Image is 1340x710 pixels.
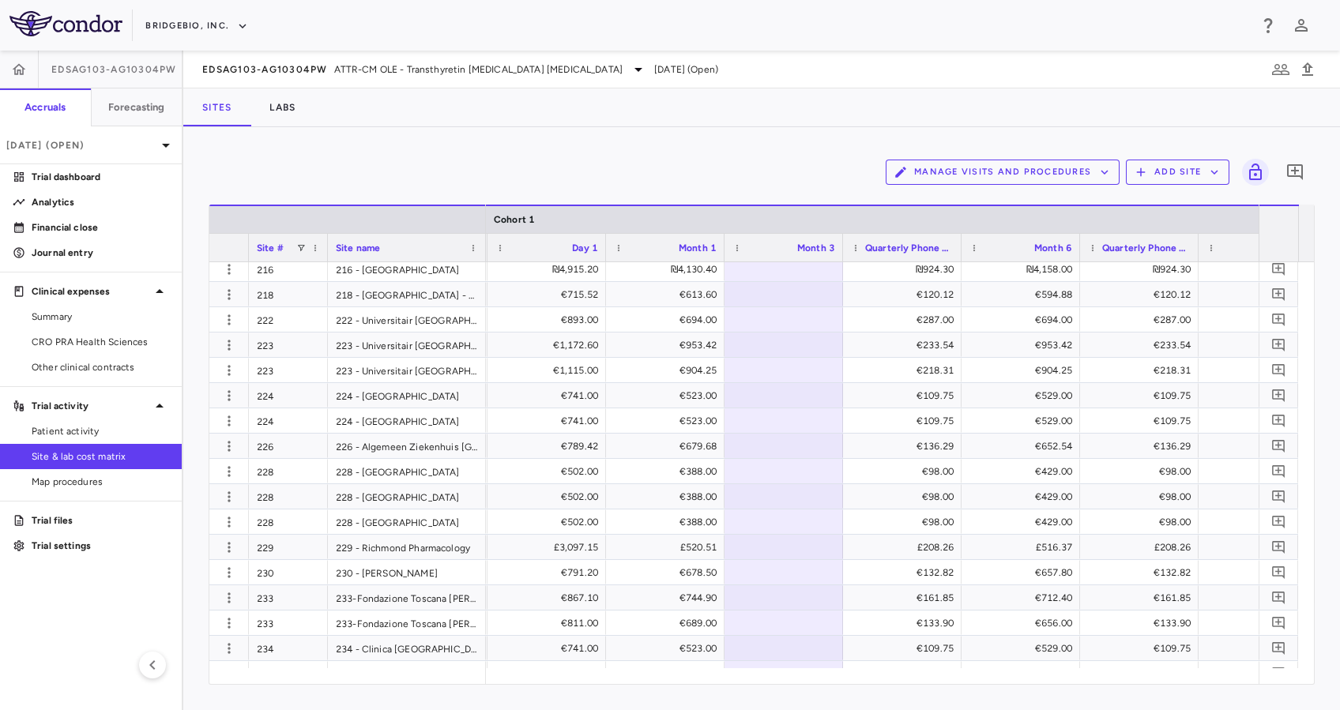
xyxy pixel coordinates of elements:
[1094,459,1191,484] div: €98.00
[1094,307,1191,332] div: €287.00
[249,560,328,584] div: 230
[328,610,486,635] div: 233-Fondazione Toscana [PERSON_NAME] per la Ricerca Medica e di Sanita Pubblica
[1271,413,1286,428] svg: Add comment
[620,585,717,610] div: €744.90
[328,484,486,509] div: 228 - [GEOGRAPHIC_DATA]
[502,610,598,636] div: €811.00
[250,88,314,126] button: Labs
[857,434,954,459] div: €136.29
[1268,663,1289,684] button: Add comment
[32,195,169,209] p: Analytics
[502,257,598,282] div: ₪4,915.20
[976,560,1072,585] div: €657.80
[1094,257,1191,282] div: ₪924.30
[857,610,954,636] div: €133.90
[857,560,954,585] div: €132.82
[328,509,486,534] div: 228 - [GEOGRAPHIC_DATA]
[1236,159,1269,186] span: Lock grid
[249,358,328,382] div: 223
[1094,535,1191,560] div: £208.26
[1094,636,1191,661] div: €109.75
[51,63,177,76] span: EDSAG103-AG10304PW
[249,408,328,433] div: 224
[1271,438,1286,453] svg: Add comment
[1271,565,1286,580] svg: Add comment
[328,434,486,458] div: 226 - Algemeen Ziekenhuis [GEOGRAPHIC_DATA]-[GEOGRAPHIC_DATA]
[1213,459,1309,484] div: €429.00
[1268,385,1289,406] button: Add comment
[1268,587,1289,608] button: Add comment
[32,475,169,489] span: Map procedures
[328,332,486,357] div: 223 - Universitair [GEOGRAPHIC_DATA]
[1094,383,1191,408] div: €109.75
[1213,408,1309,434] div: €529.00
[334,62,623,77] span: ATTR-CM OLE - Transthyretin [MEDICAL_DATA] [MEDICAL_DATA]
[654,62,718,77] span: [DATE] (Open)
[1213,332,1309,358] div: €953.42
[857,307,954,332] div: €287.00
[857,358,954,383] div: €218.31
[976,434,1072,459] div: €652.54
[976,332,1072,358] div: €953.42
[257,242,284,254] span: Site #
[857,332,954,358] div: €233.54
[502,484,598,509] div: €502.00
[249,307,328,332] div: 222
[976,358,1072,383] div: €904.25
[249,383,328,408] div: 224
[328,383,486,408] div: 224 - [GEOGRAPHIC_DATA]
[494,214,535,225] span: Cohort 1
[32,513,169,528] p: Trial files
[620,484,717,509] div: €388.00
[328,459,486,483] div: 228 - [GEOGRAPHIC_DATA]
[1094,585,1191,610] div: €161.85
[1213,358,1309,383] div: €904.25
[976,636,1072,661] div: €529.00
[249,610,328,635] div: 233
[857,459,954,484] div: €98.00
[32,539,169,553] p: Trial settings
[1126,160,1229,185] button: Add Site
[886,160,1120,185] button: Manage Visits and Procedures
[32,170,169,184] p: Trial dashboard
[1268,486,1289,507] button: Add comment
[1213,307,1309,332] div: €694.00
[502,560,598,585] div: €791.20
[1094,282,1191,307] div: €120.12
[1271,388,1286,403] svg: Add comment
[502,434,598,459] div: €789.42
[1268,562,1289,583] button: Add comment
[857,535,954,560] div: £208.26
[249,484,328,509] div: 228
[976,408,1072,434] div: €529.00
[1094,509,1191,535] div: €98.00
[1213,585,1309,610] div: €712.40
[1271,641,1286,656] svg: Add comment
[857,408,954,434] div: €109.75
[1271,590,1286,605] svg: Add comment
[32,310,169,324] span: Summary
[1285,163,1304,182] svg: Add comment
[857,383,954,408] div: €109.75
[502,636,598,661] div: €741.00
[249,434,328,458] div: 226
[328,282,486,306] div: 218 - [GEOGRAPHIC_DATA] - Campus [GEOGRAPHIC_DATA]
[1268,258,1289,280] button: Add comment
[1094,358,1191,383] div: €218.31
[328,535,486,559] div: 229 - Richmond Pharmacology
[976,610,1072,636] div: €656.00
[1271,615,1286,630] svg: Add comment
[1034,242,1072,254] span: Month 6
[328,358,486,382] div: 223 - Universitair [GEOGRAPHIC_DATA]
[32,284,150,299] p: Clinical expenses
[249,636,328,660] div: 234
[1094,332,1191,358] div: €233.54
[976,383,1072,408] div: €529.00
[1268,284,1289,305] button: Add comment
[1213,610,1309,636] div: €656.00
[249,459,328,483] div: 228
[620,459,717,484] div: €388.00
[976,585,1072,610] div: €712.40
[857,636,954,661] div: €109.75
[1282,159,1308,186] button: Add comment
